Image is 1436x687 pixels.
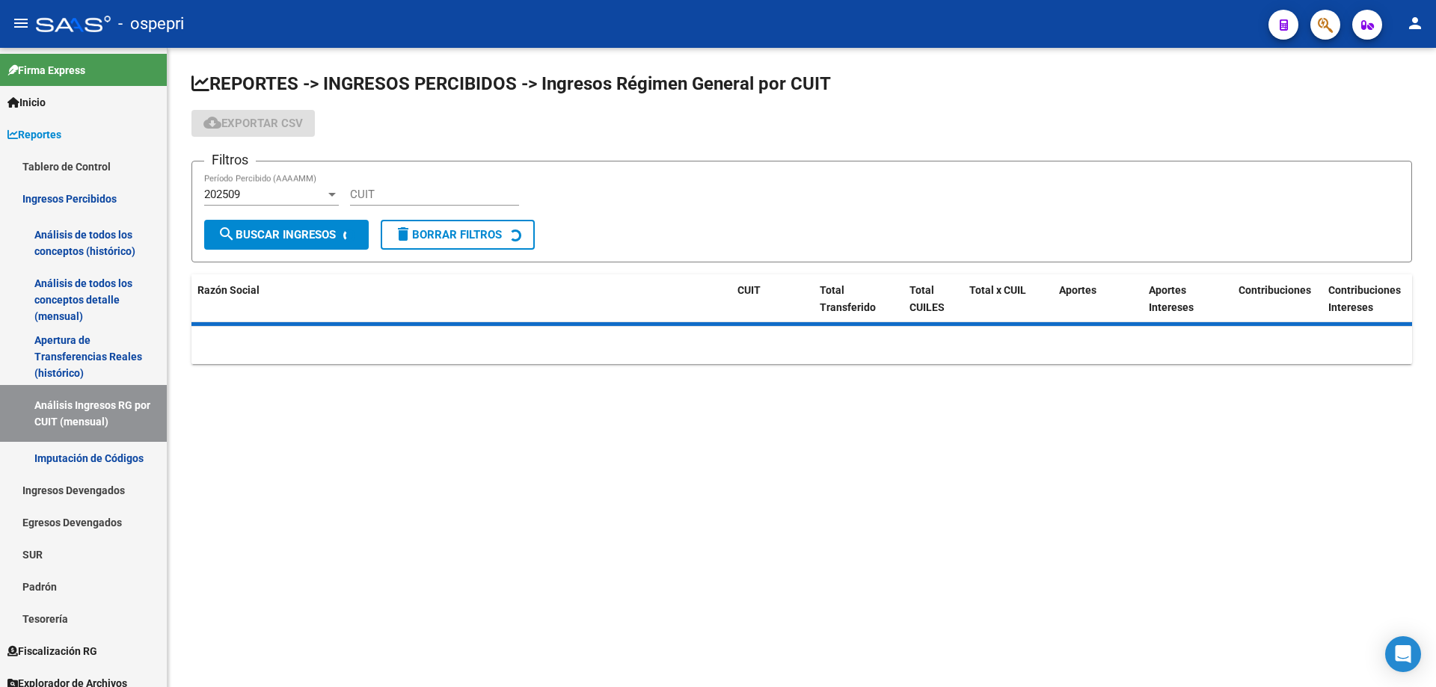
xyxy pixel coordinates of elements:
[7,126,61,143] span: Reportes
[203,114,221,132] mat-icon: cloud_download
[1406,14,1424,32] mat-icon: person
[820,284,876,313] span: Total Transferido
[204,150,256,170] h3: Filtros
[394,225,412,243] mat-icon: delete
[197,284,260,296] span: Razón Social
[191,73,831,94] span: REPORTES -> INGRESOS PERCIBIDOS -> Ingresos Régimen General por CUIT
[218,225,236,243] mat-icon: search
[7,62,85,78] span: Firma Express
[814,274,903,324] datatable-header-cell: Total Transferido
[903,274,963,324] datatable-header-cell: Total CUILES
[1053,274,1143,324] datatable-header-cell: Aportes
[118,7,184,40] span: - ospepri
[963,274,1053,324] datatable-header-cell: Total x CUIL
[969,284,1026,296] span: Total x CUIL
[1239,284,1311,296] span: Contribuciones
[1233,274,1322,324] datatable-header-cell: Contribuciones
[203,117,303,130] span: Exportar CSV
[191,110,315,137] button: Exportar CSV
[731,274,814,324] datatable-header-cell: CUIT
[7,643,97,659] span: Fiscalización RG
[7,94,46,111] span: Inicio
[204,220,369,250] button: Buscar Ingresos
[218,228,336,241] span: Buscar Ingresos
[204,188,240,201] span: 202509
[737,284,761,296] span: CUIT
[1385,636,1421,672] div: Open Intercom Messenger
[12,14,30,32] mat-icon: menu
[1328,284,1401,313] span: Contribuciones Intereses
[191,274,731,324] datatable-header-cell: Razón Social
[381,220,535,250] button: Borrar Filtros
[394,228,502,241] span: Borrar Filtros
[1143,274,1233,324] datatable-header-cell: Aportes Intereses
[1149,284,1194,313] span: Aportes Intereses
[1322,274,1412,324] datatable-header-cell: Contribuciones Intereses
[909,284,945,313] span: Total CUILES
[1059,284,1096,296] span: Aportes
